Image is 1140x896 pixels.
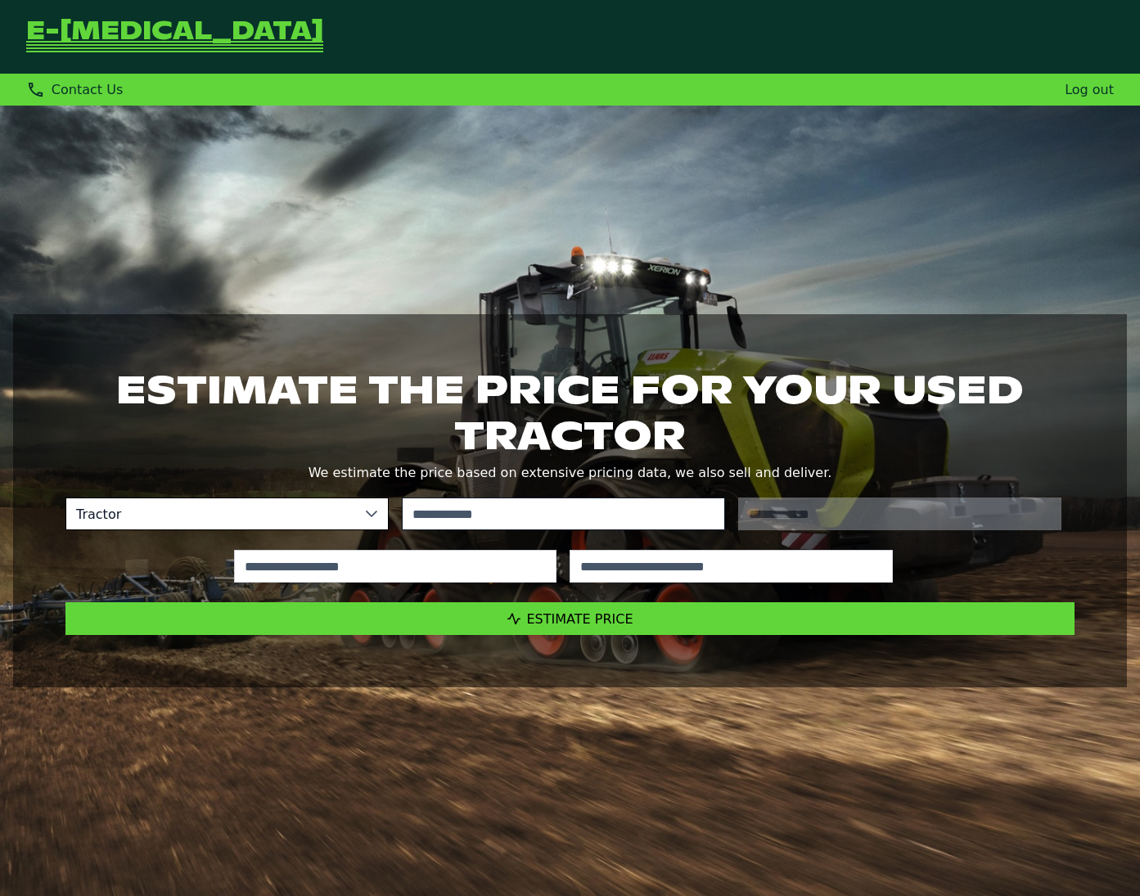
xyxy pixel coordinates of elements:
[26,20,323,54] a: Go Back to Homepage
[1065,82,1114,97] a: Log out
[52,82,123,97] span: Contact Us
[65,462,1075,484] p: We estimate the price based on extensive pricing data, we also sell and deliver.
[65,367,1075,458] h1: Estimate the price for your used tractor
[65,602,1075,635] button: Estimate Price
[66,498,355,529] span: Tractor
[527,611,633,627] span: Estimate Price
[26,80,123,99] div: Contact Us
